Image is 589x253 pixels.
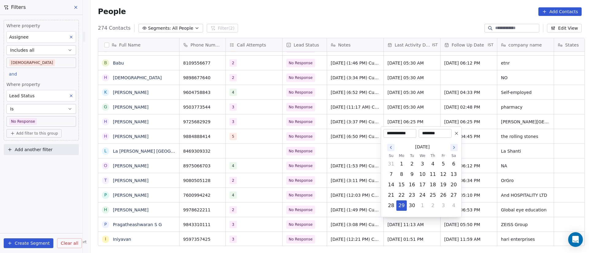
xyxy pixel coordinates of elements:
button: Wednesday, September 24th, 2025 [418,190,427,200]
button: Thursday, September 4th, 2025 [428,159,438,169]
button: Tuesday, September 16th, 2025 [407,180,417,190]
button: Wednesday, September 17th, 2025 [418,180,427,190]
button: Wednesday, October 1st, 2025 [418,201,427,210]
th: Friday [438,153,448,159]
button: Sunday, September 28th, 2025 [386,201,396,210]
th: Wednesday [417,153,428,159]
button: Wednesday, September 3rd, 2025 [418,159,427,169]
button: Tuesday, September 23rd, 2025 [407,190,417,200]
button: Friday, September 19th, 2025 [438,180,448,190]
th: Sunday [386,153,396,159]
button: Saturday, September 27th, 2025 [449,190,459,200]
button: Monday, September 29th, 2025, selected [397,201,406,210]
button: Monday, September 22nd, 2025 [397,190,406,200]
button: Friday, September 12th, 2025 [438,169,448,179]
button: Tuesday, September 30th, 2025 [407,201,417,210]
th: Thursday [428,153,438,159]
span: [DATE] [415,144,429,150]
button: Saturday, September 6th, 2025 [449,159,459,169]
button: Tuesday, September 9th, 2025 [407,169,417,179]
button: Thursday, September 25th, 2025 [428,190,438,200]
button: Sunday, September 21st, 2025 [386,190,396,200]
table: September 2025 [386,153,459,211]
button: Saturday, September 13th, 2025 [449,169,459,179]
button: Saturday, October 4th, 2025 [449,201,459,210]
button: Friday, October 3rd, 2025 [438,201,448,210]
button: Monday, September 1st, 2025 [397,159,406,169]
button: Friday, September 26th, 2025 [438,190,448,200]
button: Thursday, September 11th, 2025 [428,169,438,179]
button: Tuesday, September 2nd, 2025 [407,159,417,169]
button: Saturday, September 20th, 2025 [449,180,459,190]
button: Friday, September 5th, 2025 [438,159,448,169]
button: Wednesday, September 10th, 2025 [418,169,427,179]
button: Thursday, September 18th, 2025 [428,180,438,190]
th: Monday [396,153,407,159]
th: Saturday [448,153,459,159]
button: Monday, September 8th, 2025 [397,169,406,179]
th: Tuesday [407,153,417,159]
button: Thursday, October 2nd, 2025 [428,201,438,210]
button: Go to the Previous Month [387,144,395,151]
button: Sunday, September 14th, 2025 [386,180,396,190]
button: Sunday, August 31st, 2025 [386,159,396,169]
button: Sunday, September 7th, 2025 [386,169,396,179]
button: Go to the Next Month [450,144,458,151]
button: Monday, September 15th, 2025 [397,180,406,190]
